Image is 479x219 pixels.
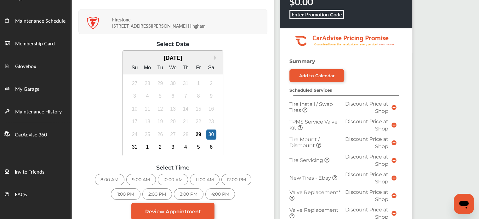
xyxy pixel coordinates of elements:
div: Su [130,63,140,73]
div: Not available Friday, August 1st, 2025 [193,78,203,89]
span: Maintenance Schedule [15,17,66,25]
div: Choose Wednesday, September 3rd, 2025 [168,142,178,152]
div: Mo [142,63,152,73]
div: Choose Sunday, August 31st, 2025 [130,142,140,152]
span: Tire Install / Swap Tires [289,101,333,113]
div: [STREET_ADDRESS][PERSON_NAME] Hingham [112,12,265,32]
a: Maintenance History [0,100,72,122]
div: Add to Calendar [299,73,335,78]
strong: Firestone [112,16,130,23]
div: Select Time [78,164,267,171]
div: Not available Thursday, August 14th, 2025 [181,104,191,114]
div: Not available Tuesday, August 12th, 2025 [155,104,165,114]
div: Not available Monday, July 28th, 2025 [142,78,152,89]
div: Not available Wednesday, July 30th, 2025 [168,78,178,89]
span: Valve Replacement [289,207,339,213]
span: CarAdvise 360 [15,131,47,139]
div: 12:00 PM [221,174,251,185]
tspan: CarAdvise Pricing Promise [312,32,389,43]
span: Review Appointment [145,209,201,215]
div: Not available Saturday, August 9th, 2025 [206,91,216,101]
div: Not available Thursday, August 28th, 2025 [181,130,191,140]
b: Enter Promotion Code [292,11,342,18]
div: Fr [193,63,203,73]
span: TPMS Service Valve Kit [289,119,338,131]
span: FAQs [15,191,27,199]
span: Valve Replacement* [289,189,340,195]
span: Glovebox [15,62,36,71]
div: Not available Thursday, August 7th, 2025 [181,91,191,101]
div: Not available Thursday, August 21st, 2025 [181,117,191,127]
div: Not available Wednesday, August 20th, 2025 [168,117,178,127]
div: Th [181,63,191,73]
div: Not available Sunday, August 10th, 2025 [130,104,140,114]
img: logo-firestone.png [87,17,99,29]
div: Not available Friday, August 22nd, 2025 [193,117,203,127]
a: Add to Calendar [289,69,344,82]
div: Not available Tuesday, August 26th, 2025 [155,130,165,140]
span: Discount Price at Shop [345,189,388,202]
tspan: Guaranteed lower than retail price on every service. [314,42,377,46]
span: New Tires - Ebay [289,175,332,181]
button: Next Month [214,55,219,60]
div: Not available Tuesday, August 19th, 2025 [155,117,165,127]
span: Discount Price at Shop [345,171,388,185]
a: Membership Card [0,32,72,54]
div: Choose Saturday, August 30th, 2025 [206,130,216,140]
div: 10:00 AM [158,174,188,185]
span: Tire Mount / Dismount [289,136,320,148]
div: Not available Monday, August 25th, 2025 [142,130,152,140]
span: Discount Price at Shop [345,101,388,114]
span: Tire Servicing [289,157,324,163]
div: [DATE] [123,55,223,61]
strong: Summary [289,58,315,64]
div: 3:00 PM [174,188,203,200]
div: Not available Saturday, August 23rd, 2025 [206,117,216,127]
div: Not available Friday, August 15th, 2025 [193,104,203,114]
div: Not available Monday, August 11th, 2025 [142,104,152,114]
span: Maintenance History [15,108,62,116]
div: Choose Tuesday, September 2nd, 2025 [155,142,165,152]
div: 11:00 AM [190,174,220,185]
span: My Garage [15,85,39,93]
div: Choose Saturday, September 6th, 2025 [206,142,216,152]
span: Discount Price at Shop [345,118,388,132]
div: Select Date [78,41,267,47]
strong: Scheduled Services [289,88,332,93]
iframe: Button to launch messaging window [454,194,474,214]
tspan: Learn more [377,43,394,46]
div: Choose Thursday, September 4th, 2025 [181,142,191,152]
div: Not available Sunday, August 3rd, 2025 [130,91,140,101]
span: Membership Card [15,40,55,48]
div: 1:00 PM [111,188,140,200]
span: Invite Friends [15,168,44,176]
a: My Garage [0,77,72,100]
div: Not available Saturday, August 2nd, 2025 [206,78,216,89]
div: 4:00 PM [205,188,235,200]
div: 9:00 AM [126,174,156,185]
div: Not available Tuesday, July 29th, 2025 [155,78,165,89]
div: Not available Sunday, August 24th, 2025 [130,130,140,140]
div: Not available Wednesday, August 27th, 2025 [168,130,178,140]
div: 2:00 PM [142,188,172,200]
div: Choose Friday, August 29th, 2025 [193,130,203,140]
div: Not available Sunday, August 17th, 2025 [130,117,140,127]
div: 8:00 AM [95,174,124,185]
div: Choose Monday, September 1st, 2025 [142,142,152,152]
div: Sa [206,63,216,73]
a: Glovebox [0,54,72,77]
span: Discount Price at Shop [345,136,388,149]
div: month 2025-08 [128,77,218,153]
div: We [168,63,178,73]
div: Not available Wednesday, August 6th, 2025 [168,91,178,101]
div: Not available Thursday, July 31st, 2025 [181,78,191,89]
div: Tu [155,63,165,73]
div: Choose Friday, September 5th, 2025 [193,142,203,152]
a: Maintenance Schedule [0,9,72,32]
div: Not available Tuesday, August 5th, 2025 [155,91,165,101]
div: Not available Friday, August 8th, 2025 [193,91,203,101]
div: Not available Sunday, July 27th, 2025 [130,78,140,89]
div: Not available Monday, August 4th, 2025 [142,91,152,101]
div: Not available Monday, August 18th, 2025 [142,117,152,127]
div: Not available Wednesday, August 13th, 2025 [168,104,178,114]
